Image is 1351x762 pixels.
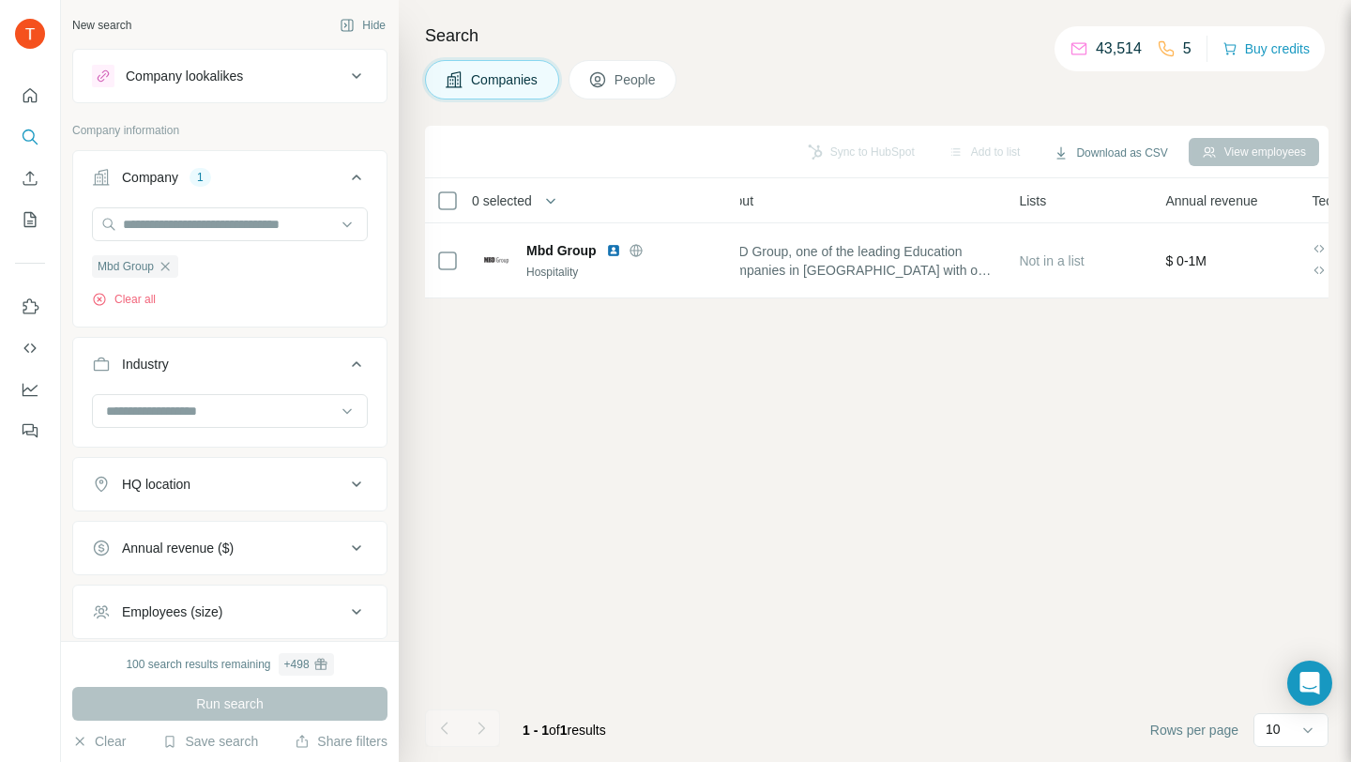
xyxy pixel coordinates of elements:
div: Company [122,168,178,187]
button: Share filters [295,732,387,751]
span: $ 0-1M [1165,253,1207,268]
span: MBD Group, one of the leading Education Companies in [GEOGRAPHIC_DATA] with over six decades of e... [719,242,996,280]
span: Mbd Group [526,241,597,260]
span: Annual revenue [1165,191,1257,210]
span: Not in a list [1019,253,1084,268]
button: Annual revenue ($) [73,526,387,571]
div: Open Intercom Messenger [1287,661,1332,706]
button: Hide [326,11,399,39]
button: Enrich CSV [15,161,45,195]
span: Rows per page [1150,721,1238,739]
button: Search [15,120,45,154]
button: Use Surfe on LinkedIn [15,290,45,324]
img: Avatar [15,19,45,49]
span: of [549,723,560,738]
button: Clear all [92,291,156,308]
button: Company1 [73,155,387,207]
button: Feedback [15,414,45,448]
span: 0 selected [472,191,532,210]
button: My lists [15,203,45,236]
div: Company lookalikes [126,67,243,85]
button: Clear [72,732,126,751]
div: Employees (size) [122,602,222,621]
button: Use Surfe API [15,331,45,365]
span: Lists [1019,191,1046,210]
p: 10 [1266,720,1281,739]
button: Download as CSV [1040,139,1180,167]
div: + 498 [284,656,310,673]
p: Company information [72,122,387,139]
button: Save search [162,732,258,751]
div: Annual revenue ($) [122,539,234,557]
div: 100 search results remaining [126,653,333,676]
button: Dashboard [15,373,45,406]
h4: Search [425,23,1328,49]
div: Hospitality [526,264,729,281]
span: 1 - 1 [523,723,549,738]
span: results [523,723,606,738]
div: New search [72,17,131,34]
img: LinkedIn logo [606,243,621,258]
p: 5 [1183,38,1192,60]
span: People [615,70,658,89]
span: Mbd Group [98,258,154,275]
button: HQ location [73,462,387,507]
button: Buy credits [1222,36,1310,62]
p: 43,514 [1096,38,1142,60]
span: Companies [471,70,539,89]
div: 1 [190,169,211,186]
span: 1 [560,723,568,738]
div: Industry [122,355,169,373]
button: Employees (size) [73,589,387,634]
button: Company lookalikes [73,53,387,99]
button: Industry [73,342,387,394]
div: HQ location [122,475,190,494]
button: Quick start [15,79,45,113]
img: Logo of Mbd Group [481,257,511,263]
